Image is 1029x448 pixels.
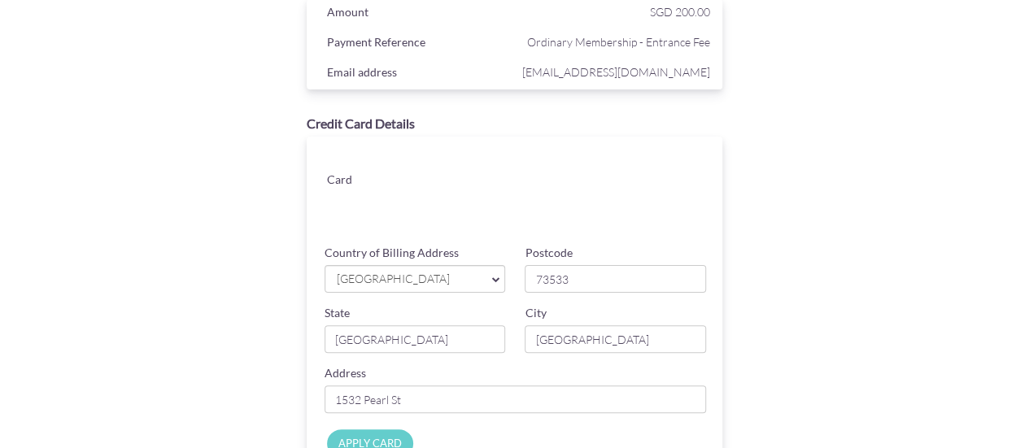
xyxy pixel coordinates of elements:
[315,169,416,194] div: Card
[335,271,479,288] span: [GEOGRAPHIC_DATA]
[325,245,459,261] label: Country of Billing Address
[525,245,572,261] label: Postcode
[325,265,506,293] a: [GEOGRAPHIC_DATA]
[325,305,350,321] label: State
[429,153,708,182] iframe: Secure card number input frame
[325,365,366,381] label: Address
[650,5,710,19] span: SGD 200.00
[525,305,546,321] label: City
[518,62,710,82] span: [EMAIL_ADDRESS][DOMAIN_NAME]
[315,2,519,26] div: Amount
[429,189,567,218] iframe: Secure card expiration date input frame
[315,32,519,56] div: Payment Reference
[569,189,708,218] iframe: Secure card security code input frame
[315,62,519,86] div: Email address
[518,32,710,52] span: Ordinary Membership - Entrance Fee
[307,115,723,133] div: Credit Card Details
